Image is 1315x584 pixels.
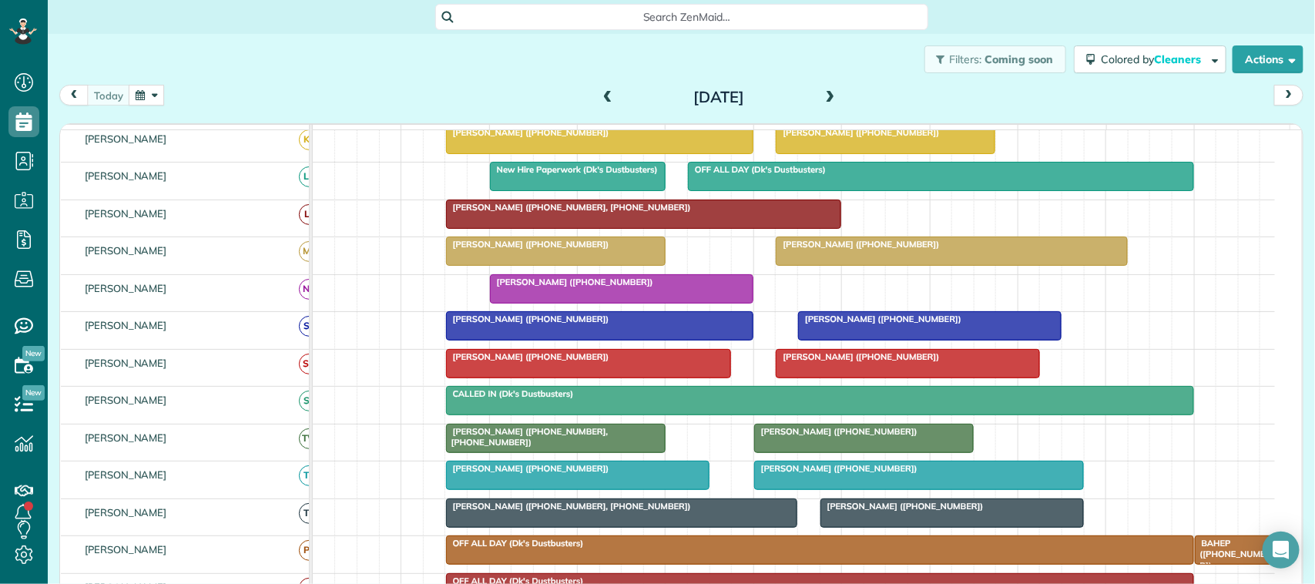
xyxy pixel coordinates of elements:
span: [PERSON_NAME] [82,319,170,331]
span: [PERSON_NAME] ([PHONE_NUMBER]) [797,314,962,324]
span: NN [299,279,320,300]
span: [PERSON_NAME] [82,394,170,406]
span: [PERSON_NAME] ([PHONE_NUMBER]) [775,127,940,138]
span: [PERSON_NAME] ([PHONE_NUMBER]) [445,239,610,250]
span: [PERSON_NAME] [82,169,170,182]
span: 10am [578,128,612,140]
span: SM [299,354,320,374]
span: 8am [401,128,430,140]
span: MB [299,241,320,262]
button: Actions [1233,45,1303,73]
span: [PERSON_NAME] ([PHONE_NUMBER], [PHONE_NUMBER]) [445,202,692,213]
span: KB [299,129,320,150]
span: Cleaners [1154,52,1203,66]
span: [PERSON_NAME] [82,431,170,444]
span: New Hire Paperwork (Dk's Dustbusters) [489,164,659,175]
span: [PERSON_NAME] [82,207,170,220]
span: [PERSON_NAME] [82,282,170,294]
span: [PERSON_NAME] [82,506,170,519]
span: New [22,385,45,401]
span: CALLED IN (Dk's Dustbusters) [445,388,575,399]
span: TW [299,428,320,449]
button: Colored byCleaners [1074,45,1226,73]
span: [PERSON_NAME] ([PHONE_NUMBER]) [489,277,654,287]
span: SB [299,316,320,337]
span: LS [299,166,320,187]
span: 2pm [931,128,958,140]
span: Colored by [1101,52,1206,66]
span: [PERSON_NAME] ([PHONE_NUMBER]) [445,127,610,138]
button: next [1274,85,1303,106]
span: BAHEP ([PHONE_NUMBER]) [1194,538,1272,571]
span: SP [299,391,320,411]
span: 12pm [754,128,787,140]
span: 9am [490,128,518,140]
span: [PERSON_NAME] ([PHONE_NUMBER]) [775,239,940,250]
span: TD [299,503,320,524]
span: 7am [313,128,341,140]
span: [PERSON_NAME] ([PHONE_NUMBER]) [753,463,918,474]
span: [PERSON_NAME] ([PHONE_NUMBER], [PHONE_NUMBER]) [445,426,609,448]
button: today [87,85,130,106]
span: [PERSON_NAME] ([PHONE_NUMBER]) [753,426,918,437]
span: [PERSON_NAME] ([PHONE_NUMBER]) [775,351,940,362]
span: LF [299,204,320,225]
span: 4pm [1107,128,1134,140]
span: [PERSON_NAME] [82,468,170,481]
span: [PERSON_NAME] [82,244,170,257]
span: New [22,346,45,361]
span: TP [299,465,320,486]
div: Open Intercom Messenger [1263,532,1300,569]
span: [PERSON_NAME] ([PHONE_NUMBER], [PHONE_NUMBER]) [445,501,692,512]
span: Coming soon [985,52,1054,66]
span: [PERSON_NAME] [82,543,170,555]
span: 11am [666,128,700,140]
span: [PERSON_NAME] ([PHONE_NUMBER]) [445,463,610,474]
span: [PERSON_NAME] ([PHONE_NUMBER]) [445,314,610,324]
span: 5pm [1195,128,1222,140]
span: [PERSON_NAME] [82,357,170,369]
span: 1pm [842,128,869,140]
span: [PERSON_NAME] [82,133,170,145]
h2: [DATE] [622,89,815,106]
span: PB [299,540,320,561]
span: OFF ALL DAY (Dk's Dustbusters) [445,538,585,549]
span: [PERSON_NAME] ([PHONE_NUMBER]) [445,351,610,362]
span: [PERSON_NAME] ([PHONE_NUMBER]) [820,501,985,512]
span: OFF ALL DAY (Dk's Dustbusters) [687,164,827,175]
span: Filters: [950,52,982,66]
span: 3pm [1018,128,1045,140]
button: prev [59,85,89,106]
